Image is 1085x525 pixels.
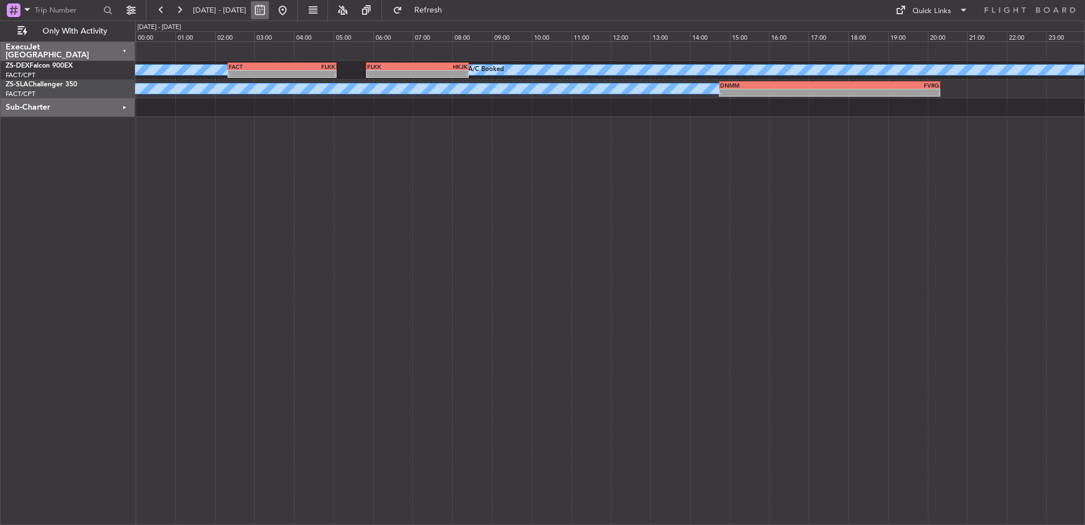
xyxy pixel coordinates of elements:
div: 16:00 [769,31,809,41]
div: - [720,89,830,96]
div: Quick Links [912,6,951,17]
div: 02:00 [215,31,255,41]
div: 11:00 [571,31,611,41]
div: 13:00 [650,31,690,41]
div: 03:00 [254,31,294,41]
div: 20:00 [928,31,968,41]
button: Quick Links [890,1,974,19]
a: ZS-SLAChallenger 350 [6,81,77,88]
div: DNMM [720,82,830,89]
input: Trip Number [35,2,100,19]
div: 21:00 [967,31,1007,41]
a: ZS-DEXFalcon 900EX [6,63,73,69]
span: [DATE] - [DATE] [193,5,246,15]
div: 09:00 [492,31,532,41]
div: - [282,70,335,77]
div: 18:00 [848,31,888,41]
div: 10:00 [532,31,571,41]
div: HKJK [417,63,467,70]
div: FLKK [367,63,417,70]
div: [DATE] - [DATE] [137,23,181,32]
span: ZS-DEX [6,63,30,69]
span: ZS-SLA [6,81,28,88]
button: Refresh [388,1,456,19]
div: FLKK [282,63,335,70]
div: 00:00 [136,31,175,41]
div: 08:00 [452,31,492,41]
div: 15:00 [730,31,769,41]
a: FACT/CPT [6,71,35,80]
div: 05:00 [334,31,373,41]
div: FACT [229,63,282,70]
div: 01:00 [175,31,215,41]
div: - [830,89,939,96]
div: - [229,70,282,77]
button: Only With Activity [12,22,123,40]
div: 12:00 [611,31,650,41]
div: 17:00 [809,31,848,41]
div: FVRG [830,82,939,89]
a: FACT/CPT [6,90,35,98]
span: Refresh [405,6,452,14]
div: 06:00 [373,31,413,41]
span: Only With Activity [30,27,120,35]
div: 14:00 [690,31,730,41]
div: 22:00 [1007,31,1046,41]
div: - [417,70,467,77]
div: 07:00 [413,31,452,41]
div: - [367,70,417,77]
div: 19:00 [888,31,928,41]
div: A/C Booked [468,61,504,78]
